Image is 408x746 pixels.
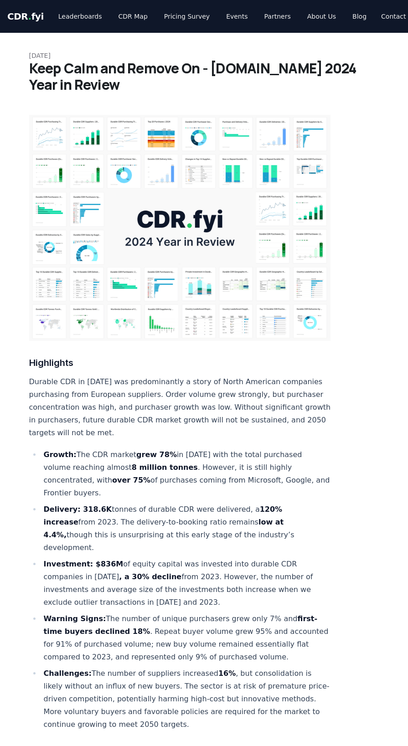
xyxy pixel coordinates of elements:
strong: Warning Signs: [44,614,106,623]
strong: 8 million tonnes [132,463,198,472]
span: . [28,11,31,22]
p: [DATE] [29,51,379,60]
strong: Growth: [44,450,77,459]
strong: grew 78% [136,450,177,459]
li: of equity capital was invested into durable CDR companies in [DATE] from 2023​. However, the numb... [41,558,331,609]
a: Pricing Survey [157,8,217,25]
h1: Keep Calm and Remove On - [DOMAIN_NAME] 2024 Year in Review [29,60,379,93]
strong: , a 30% decline [119,572,181,581]
a: CDR Map [111,8,155,25]
a: About Us [300,8,343,25]
strong: over 75% [112,476,150,484]
h3: Highlights [29,355,331,370]
img: blog post image [29,115,331,341]
span: CDR fyi [7,11,44,22]
strong: Investment: $836M [44,560,124,568]
a: CDR.fyi [7,10,44,23]
li: The CDR market in [DATE] with the total purchased volume reaching almost . However, it is still h... [41,448,331,499]
a: Partners [257,8,298,25]
p: Durable CDR in [DATE] was predominantly a story of North American companies purchasing from Europ... [29,376,331,439]
a: Events [219,8,255,25]
strong: Challenges: [44,669,92,678]
li: The number of suppliers increased , but consolidation is likely without an influx of new buyers. ... [41,667,331,731]
strong: Delivery: 318.6K [44,505,112,514]
li: tonnes of durable CDR were delivered, a from 2023​. The delivery-to-booking ratio remains though ... [41,503,331,554]
nav: Main [51,8,374,25]
strong: 16% [218,669,236,678]
a: Leaderboards [51,8,109,25]
a: Blog [345,8,374,25]
li: The number of unique purchasers grew only 7% and . Repeat buyer volume grew 95% and accounted for... [41,612,331,664]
